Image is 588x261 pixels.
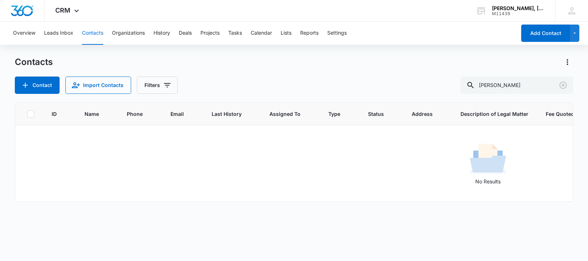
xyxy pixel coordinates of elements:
input: Search Contacts [461,77,573,94]
span: Name [85,110,99,118]
span: Last History [212,110,242,118]
button: Filters [137,77,178,94]
span: Phone [127,110,143,118]
button: Clear [557,79,569,91]
button: Calendar [251,22,272,45]
button: Settings [327,22,347,45]
button: History [154,22,170,45]
button: Organizations [112,22,145,45]
button: Leads Inbox [44,22,73,45]
span: Assigned To [269,110,301,118]
button: Reports [300,22,319,45]
span: ID [52,110,57,118]
img: No Results [470,142,506,178]
div: account id [492,11,545,16]
h1: Contacts [15,57,53,68]
span: Status [368,110,384,118]
button: Actions [562,56,573,68]
button: Add Contact [15,77,60,94]
button: Tasks [228,22,242,45]
button: Projects [200,22,220,45]
button: Deals [179,22,192,45]
span: Email [170,110,184,118]
div: account name [492,5,545,11]
button: Import Contacts [65,77,131,94]
button: Lists [281,22,291,45]
button: Overview [13,22,35,45]
span: Type [328,110,340,118]
span: Address [412,110,433,118]
span: Description of Legal Matter [461,110,528,118]
span: CRM [55,6,70,14]
button: Add Contact [521,25,570,42]
button: Contacts [82,22,103,45]
span: Fee Quoted [546,110,574,118]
